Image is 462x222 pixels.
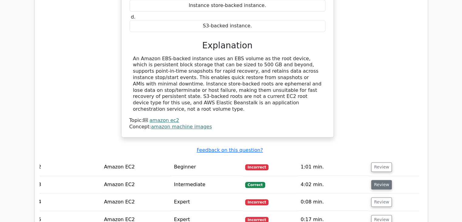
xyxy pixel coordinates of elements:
td: Intermediate [172,176,243,193]
span: Correct [245,182,265,188]
div: Concept: [129,124,326,130]
button: Review [371,197,392,207]
span: Incorrect [245,199,269,205]
td: 2 [36,158,102,176]
td: Beginner [172,158,243,176]
a: amazon machine images [151,124,212,130]
td: 3 [36,176,102,193]
td: Expert [172,193,243,211]
td: 4 [36,193,102,211]
div: An Amazon EBS-backed instance uses an EBS volume as the root device, which is persistent block st... [133,56,322,113]
button: Review [371,162,392,172]
h3: Explanation [133,40,322,51]
div: S3-backed instance. [129,20,326,32]
td: 1:01 min. [298,158,369,176]
div: Topic: [129,117,326,124]
td: Amazon EC2 [101,158,171,176]
td: 4:02 min. [298,176,369,193]
td: Amazon EC2 [101,193,171,211]
a: amazon ec2 [149,117,179,123]
button: Review [371,180,392,189]
span: Incorrect [245,164,269,170]
td: 0:08 min. [298,193,369,211]
td: Amazon EC2 [101,176,171,193]
span: d. [131,14,135,20]
a: Feedback on this question? [197,147,263,153]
